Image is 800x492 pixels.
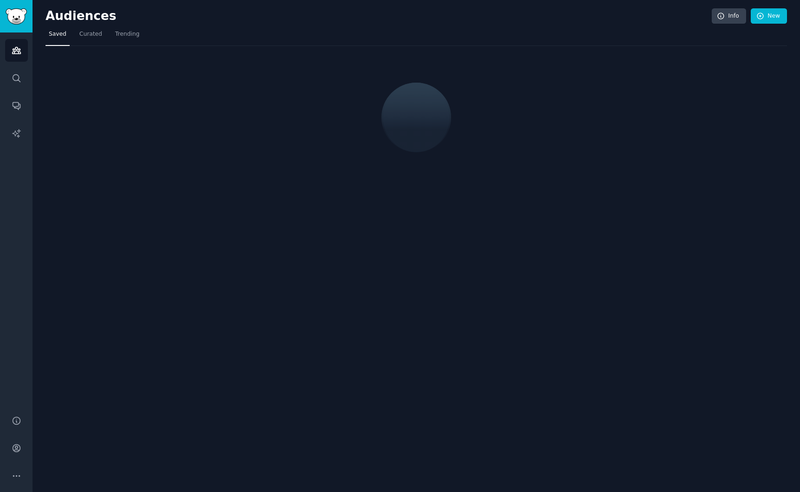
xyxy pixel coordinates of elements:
[79,30,102,39] span: Curated
[112,27,143,46] a: Trending
[751,8,787,24] a: New
[46,27,70,46] a: Saved
[6,8,27,25] img: GummySearch logo
[49,30,66,39] span: Saved
[115,30,139,39] span: Trending
[76,27,105,46] a: Curated
[712,8,746,24] a: Info
[46,9,712,24] h2: Audiences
